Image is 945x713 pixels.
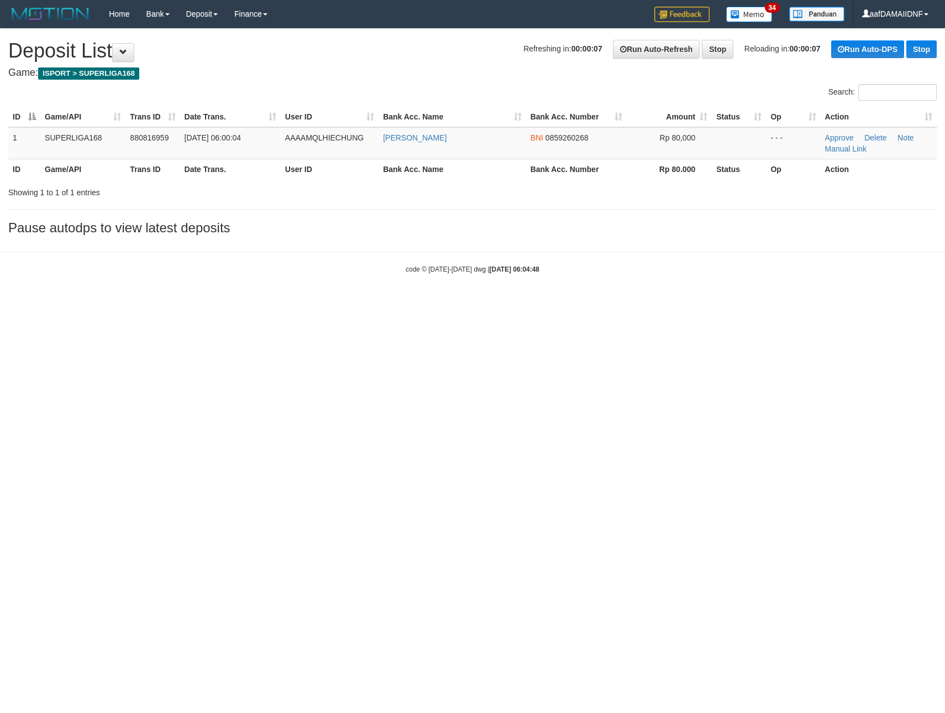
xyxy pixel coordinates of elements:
span: 880816959 [130,133,169,142]
span: Reloading in: [744,44,821,53]
th: Status [712,159,766,179]
a: Run Auto-Refresh [613,40,700,59]
th: ID [8,159,40,179]
th: Rp 80.000 [627,159,712,179]
span: 34 [765,3,780,13]
h1: Deposit List [8,40,937,62]
th: Bank Acc. Number [526,159,627,179]
img: Feedback.jpg [654,7,710,22]
th: Bank Acc. Name [379,159,526,179]
th: User ID: activate to sort column ascending [281,107,379,127]
a: Approve [825,133,854,142]
td: - - - [766,127,820,159]
h4: Game: [8,67,937,79]
th: Trans ID [125,159,180,179]
a: Stop [906,40,937,58]
th: Action [821,159,937,179]
span: Refreshing in: [523,44,602,53]
small: code © [DATE]-[DATE] dwg | [406,266,539,273]
a: Stop [702,40,733,59]
span: BNI [531,133,543,142]
h3: Pause autodps to view latest deposits [8,221,937,235]
a: Manual Link [825,144,867,153]
span: ISPORT > SUPERLIGA168 [38,67,139,80]
img: MOTION_logo.png [8,6,92,22]
a: [PERSON_NAME] [383,133,447,142]
img: panduan.png [789,7,844,22]
th: Amount: activate to sort column ascending [627,107,712,127]
a: Delete [864,133,886,142]
th: Status: activate to sort column ascending [712,107,766,127]
th: User ID [281,159,379,179]
td: 1 [8,127,40,159]
label: Search: [828,84,937,101]
span: Rp 80,000 [660,133,696,142]
span: Copy 0859260268 to clipboard [545,133,589,142]
th: ID: activate to sort column descending [8,107,40,127]
span: AAAAMQLHIECHUNG [285,133,364,142]
div: Showing 1 to 1 of 1 entries [8,183,386,198]
th: Date Trans. [180,159,281,179]
input: Search: [858,84,937,101]
th: Game/API [40,159,125,179]
img: Button%20Memo.svg [726,7,773,22]
th: Date Trans.: activate to sort column ascending [180,107,281,127]
a: Note [897,133,914,142]
th: Game/API: activate to sort column ascending [40,107,125,127]
th: Bank Acc. Number: activate to sort column ascending [526,107,627,127]
strong: 00:00:07 [571,44,602,53]
td: SUPERLIGA168 [40,127,125,159]
th: Trans ID: activate to sort column ascending [125,107,180,127]
th: Bank Acc. Name: activate to sort column ascending [379,107,526,127]
span: [DATE] 06:00:04 [185,133,241,142]
a: Run Auto-DPS [831,40,904,58]
strong: [DATE] 06:04:48 [490,266,539,273]
th: Action: activate to sort column ascending [821,107,937,127]
th: Op [766,159,820,179]
th: Op: activate to sort column ascending [766,107,820,127]
strong: 00:00:07 [790,44,821,53]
